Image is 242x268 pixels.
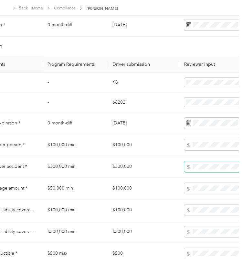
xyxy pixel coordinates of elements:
td: [DATE] [107,112,179,134]
td: 66202 [107,92,179,112]
td: 0 month-diff [42,14,108,36]
a: Home [32,6,43,11]
iframe: Everlance-gr Chat Button Frame [206,232,242,268]
td: [DATE] [107,14,179,36]
td: $50,000 min [42,178,108,199]
td: $300,000 min [42,221,108,243]
td: $100,000 [107,199,179,221]
td: KS [107,73,179,93]
td: $100,000 min [42,199,108,221]
td: $100,000 [107,134,179,156]
td: 0 month-diff [42,112,108,134]
td: $500 [107,243,179,264]
td: $300,000 [107,156,179,178]
td: - [42,92,108,112]
td: $300,000 min [42,156,108,178]
td: $100,000 [107,178,179,199]
th: Program Requirements [42,56,108,73]
td: $300,000 [107,221,179,243]
th: Driver submission [107,56,179,73]
span: [PERSON_NAME] [87,6,118,11]
div: Back [13,5,28,12]
a: Compliance [54,6,76,11]
td: - [42,73,108,93]
td: $500 max [42,243,108,264]
td: $100,000 min [42,134,108,156]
